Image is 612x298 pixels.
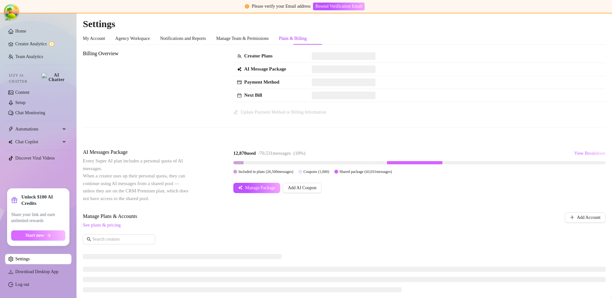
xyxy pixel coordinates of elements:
[83,50,190,57] span: Billing Overview
[288,185,316,190] span: Add AI Coupon
[238,169,293,174] span: Included in plans ( 26,500 messages)
[83,212,521,220] span: Manage Plans & Accounts
[252,3,310,10] div: Please verify your Email address
[565,212,606,223] button: Add Account
[15,54,43,59] a: Team Analytics
[83,148,190,156] span: AI Messages Package
[8,269,13,274] span: download
[245,185,275,190] span: Manage Package
[15,124,61,134] span: Automations
[83,158,188,201] span: Every Super AI plan includes a personal quota of AI messages. When a creator uses up their person...
[244,93,262,98] strong: Next Bill
[339,169,392,174] span: Shared package ( 43,031 messages)
[160,35,206,42] div: Notifications and Reports
[574,148,606,159] button: View Breakdown
[245,4,249,9] span: exclamation-circle
[15,137,61,147] span: Chat Copilot
[294,151,306,156] span: ( 18 %)
[8,127,13,132] span: thunderbolt
[15,90,29,95] a: Content
[42,73,66,82] img: AI Chatter
[315,4,362,9] span: Resend Verification Email
[47,233,51,238] span: arrow-right
[15,110,45,115] a: Chat Monitoring
[8,140,12,144] img: Chat Copilot
[233,107,326,117] button: Update Payment Method or Billing Information
[115,35,150,42] div: Agency Workspace
[87,237,91,242] span: search
[11,197,18,203] span: gift
[21,194,65,206] strong: Unlock $100 AI Credits
[258,151,291,156] span: / 70,531 messages
[83,222,121,227] a: See plans & pricing
[15,39,66,49] a: Creator Analytics exclamation-circle
[237,80,242,85] span: credit-card
[237,93,242,98] span: calendar
[15,100,25,105] a: Setup
[283,183,321,193] button: Add AI Coupon
[15,29,26,34] a: Home
[11,230,65,241] button: Start nowarrow-right
[92,236,146,243] input: Search creators
[244,66,286,71] strong: AI Message Package
[244,53,273,58] strong: Creator Plans
[233,183,280,193] button: Manage Package
[570,215,574,220] span: plus
[15,156,55,160] a: Discover Viral Videos
[279,35,307,42] div: Plans & Billing
[15,282,29,287] a: Log out
[83,35,105,42] div: My Account
[303,169,329,174] span: Coupons ( 1,000 )
[244,79,279,85] strong: Payment Method
[216,35,269,42] div: Manage Team & Permissions
[5,5,18,18] button: Open Tanstack query devtools
[9,72,39,85] span: Izzy AI Chatter
[574,151,605,156] span: View Breakdown
[15,269,58,274] span: Download Desktop App
[577,215,601,220] span: Add Account
[11,212,65,224] span: Share your link and earn unlimited rewards
[15,257,30,261] a: Settings
[25,233,44,238] span: Start now
[233,151,256,156] strong: 12,870 used
[313,3,364,10] button: Resend Verification Email
[237,54,242,58] span: team
[83,18,606,30] h2: Settings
